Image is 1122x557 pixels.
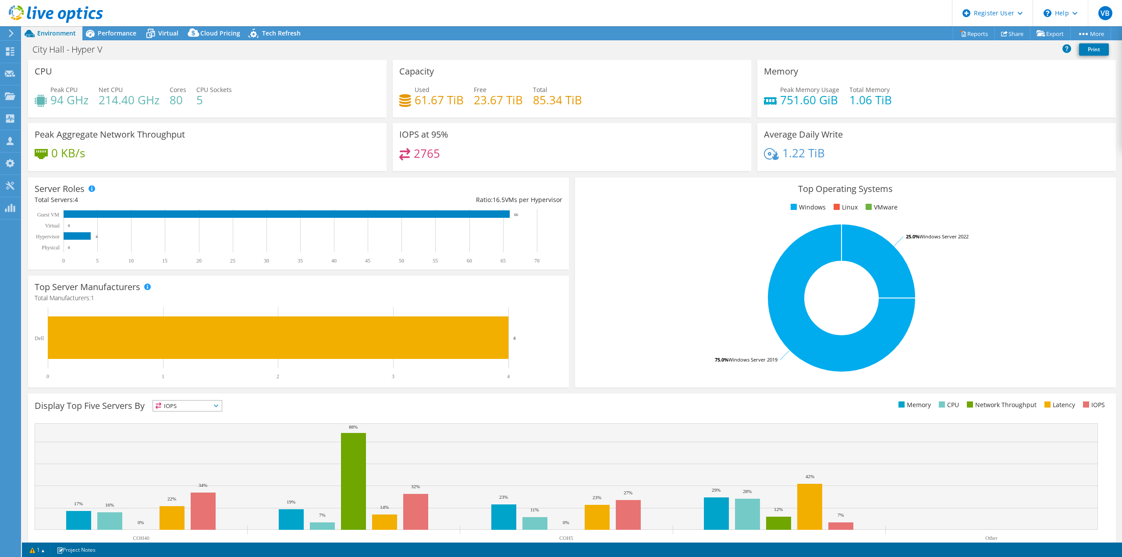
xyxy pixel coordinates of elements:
text: 11% [530,507,539,512]
text: 0 [68,245,70,250]
text: 27% [624,490,632,495]
text: 0 [62,258,65,264]
text: Hypervisor [36,234,60,240]
div: Ratio: VMs per Hypervisor [298,195,562,205]
text: 1 [162,373,164,380]
text: 28% [743,489,752,494]
text: 14% [380,504,389,510]
text: 4 [507,373,510,380]
text: 65 [501,258,506,264]
span: Peak Memory Usage [780,85,839,94]
span: VB [1098,6,1112,20]
h4: 23.67 TiB [474,95,523,105]
span: Net CPU [99,85,123,94]
text: 0 [68,224,70,228]
h1: City Hall - Hyper V [28,45,116,54]
h3: Memory [764,67,798,76]
tspan: 75.0% [715,356,728,363]
li: Windows [788,202,826,212]
a: 1 [24,544,51,555]
text: 5 [96,258,99,264]
text: 19% [287,499,295,504]
li: CPU [937,400,959,410]
tspan: 25.0% [906,233,920,240]
text: 12% [774,507,783,512]
span: Cores [170,85,186,94]
text: Other [985,535,997,541]
li: IOPS [1081,400,1105,410]
text: 30 [264,258,269,264]
text: 55 [433,258,438,264]
a: Share [994,27,1030,40]
text: 15 [162,258,167,264]
text: 40 [331,258,337,264]
text: Dell [35,335,44,341]
h4: 214.40 GHz [99,95,160,105]
text: 0% [563,520,569,525]
h4: 61.67 TiB [415,95,464,105]
span: Used [415,85,430,94]
text: 50 [399,258,404,264]
text: 22% [167,496,176,501]
h3: Top Operating Systems [582,184,1109,194]
text: 25 [230,258,235,264]
text: 32% [411,484,420,489]
div: Total Servers: [35,195,298,205]
h4: 5 [196,95,232,105]
li: Latency [1042,400,1075,410]
span: Environment [37,29,76,37]
text: 23% [593,495,601,500]
h3: Average Daily Write [764,130,843,139]
h4: 85.34 TiB [533,95,582,105]
h3: Capacity [399,67,434,76]
tspan: Windows Server 2019 [728,356,778,363]
h3: Server Roles [35,184,85,194]
span: 4 [75,195,78,204]
h3: Top Server Manufacturers [35,282,140,292]
span: CPU Sockets [196,85,232,94]
span: Cloud Pricing [200,29,240,37]
text: 4 [96,234,98,239]
h4: 1.22 TiB [782,148,825,158]
text: 10 [128,258,134,264]
text: 35 [298,258,303,264]
span: IOPS [153,401,222,411]
a: Print [1079,43,1109,56]
text: 60 [467,258,472,264]
h4: 751.60 GiB [780,95,839,105]
span: Free [474,85,486,94]
text: COH40 [133,535,149,541]
text: 7% [838,512,844,518]
h4: 1.06 TiB [849,95,892,105]
span: 16.5 [493,195,505,204]
a: Reports [953,27,995,40]
text: 17% [74,501,83,506]
text: 70 [534,258,540,264]
text: 0 [46,373,49,380]
span: Total [533,85,547,94]
text: 0% [138,520,144,525]
li: VMware [863,202,898,212]
text: 16% [105,502,114,507]
text: 34% [199,482,207,488]
text: 29% [712,487,721,493]
span: Performance [98,29,136,37]
h3: CPU [35,67,52,76]
text: 4 [513,335,516,341]
h4: Total Manufacturers: [35,293,562,303]
text: 2 [277,373,279,380]
text: 45 [365,258,370,264]
a: Export [1030,27,1071,40]
text: 42% [806,474,814,479]
text: Virtual [45,223,60,229]
h4: 0 KB/s [51,148,85,158]
span: Tech Refresh [262,29,301,37]
svg: \n [1044,9,1051,17]
li: Linux [831,202,858,212]
li: Memory [896,400,931,410]
span: Virtual [158,29,178,37]
h4: 94 GHz [50,95,89,105]
text: 88% [349,424,358,429]
tspan: Windows Server 2022 [920,233,969,240]
h4: 2765 [414,149,440,158]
